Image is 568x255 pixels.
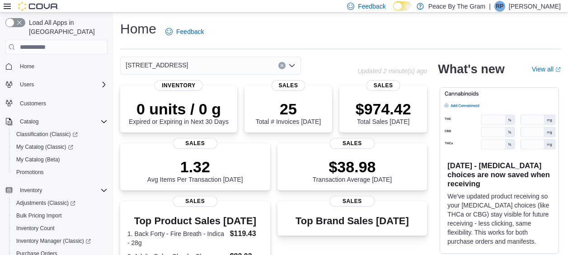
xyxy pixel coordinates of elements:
[2,96,111,109] button: Customers
[16,156,60,163] span: My Catalog (Beta)
[20,118,38,125] span: Catalog
[25,18,108,36] span: Load All Apps in [GEOGRAPHIC_DATA]
[256,100,321,125] div: Total # Invoices [DATE]
[13,223,58,234] a: Inventory Count
[296,216,409,227] h3: Top Brand Sales [DATE]
[13,167,108,178] span: Promotions
[162,23,207,41] a: Feedback
[13,210,108,221] span: Bulk Pricing Import
[272,80,305,91] span: Sales
[13,142,108,152] span: My Catalog (Classic)
[147,158,243,176] p: 1.32
[532,66,561,73] a: View allExternal link
[127,229,226,247] dt: 1. Back Forty - Fire Breath - Indica - 28g
[555,67,561,72] svg: External link
[16,143,73,151] span: My Catalog (Classic)
[358,2,385,11] span: Feedback
[16,61,38,72] a: Home
[176,27,204,36] span: Feedback
[447,161,551,188] h3: [DATE] - [MEDICAL_DATA] choices are now saved when receiving
[2,184,111,197] button: Inventory
[9,141,111,153] a: My Catalog (Classic)
[16,79,108,90] span: Users
[278,62,286,69] button: Clear input
[230,228,263,239] dd: $119.43
[16,131,78,138] span: Classification (Classic)
[20,187,42,194] span: Inventory
[16,212,62,219] span: Bulk Pricing Import
[16,237,91,245] span: Inventory Manager (Classic)
[13,154,64,165] a: My Catalog (Beta)
[127,216,263,227] h3: Top Product Sales [DATE]
[16,98,50,109] a: Customers
[9,153,111,166] button: My Catalog (Beta)
[356,100,411,125] div: Total Sales [DATE]
[13,198,108,208] span: Adjustments (Classic)
[9,128,111,141] a: Classification (Classic)
[494,1,505,12] div: Rob Pranger
[20,63,34,70] span: Home
[16,79,38,90] button: Users
[18,2,59,11] img: Cova
[147,158,243,183] div: Avg Items Per Transaction [DATE]
[2,60,111,73] button: Home
[13,223,108,234] span: Inventory Count
[489,1,491,12] p: |
[13,167,47,178] a: Promotions
[20,100,46,107] span: Customers
[313,158,392,176] p: $38.98
[9,222,111,235] button: Inventory Count
[2,78,111,91] button: Users
[9,209,111,222] button: Bulk Pricing Import
[16,97,108,109] span: Customers
[509,1,561,12] p: [PERSON_NAME]
[2,115,111,128] button: Catalog
[120,20,156,38] h1: Home
[16,225,55,232] span: Inventory Count
[20,81,34,88] span: Users
[256,100,321,118] p: 25
[288,62,296,69] button: Open list of options
[330,138,375,149] span: Sales
[438,62,504,76] h2: What's new
[13,142,77,152] a: My Catalog (Classic)
[16,185,46,196] button: Inventory
[16,185,108,196] span: Inventory
[173,196,217,207] span: Sales
[428,1,486,12] p: Peace By The Gram
[9,235,111,247] a: Inventory Manager (Classic)
[13,210,66,221] a: Bulk Pricing Import
[357,67,427,75] p: Updated 2 minute(s) ago
[447,192,551,246] p: We've updated product receiving so your [MEDICAL_DATA] choices (like THCa or CBG) stay visible fo...
[13,198,79,208] a: Adjustments (Classic)
[13,129,81,140] a: Classification (Classic)
[330,196,375,207] span: Sales
[16,116,108,127] span: Catalog
[13,236,108,246] span: Inventory Manager (Classic)
[16,116,42,127] button: Catalog
[356,100,411,118] p: $974.42
[16,169,44,176] span: Promotions
[13,129,108,140] span: Classification (Classic)
[126,60,188,71] span: [STREET_ADDRESS]
[173,138,217,149] span: Sales
[313,158,392,183] div: Transaction Average [DATE]
[129,100,229,125] div: Expired or Expiring in Next 30 Days
[9,166,111,179] button: Promotions
[366,80,400,91] span: Sales
[13,154,108,165] span: My Catalog (Beta)
[16,199,75,207] span: Adjustments (Classic)
[9,197,111,209] a: Adjustments (Classic)
[155,80,203,91] span: Inventory
[16,61,108,72] span: Home
[129,100,229,118] p: 0 units / 0 g
[393,1,412,11] input: Dark Mode
[13,236,94,246] a: Inventory Manager (Classic)
[496,1,504,12] span: RP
